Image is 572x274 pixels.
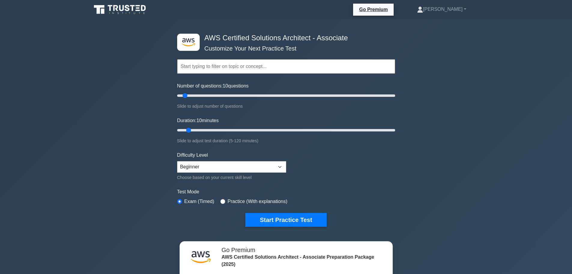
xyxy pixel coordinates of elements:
[403,3,481,15] a: [PERSON_NAME]
[202,34,366,42] h4: AWS Certified Solutions Architect - Associate
[177,174,286,181] div: Choose based on your current skill level
[356,6,391,13] a: Go Premium
[177,82,249,90] label: Number of questions: questions
[196,118,202,123] span: 10
[177,117,219,124] label: Duration: minutes
[184,198,214,205] label: Exam (Timed)
[223,83,228,88] span: 10
[177,103,395,110] div: Slide to adjust number of questions
[177,59,395,74] input: Start typing to filter on topic or concept...
[228,198,287,205] label: Practice (With explanations)
[177,188,395,195] label: Test Mode
[177,152,208,159] label: Difficulty Level
[245,213,326,227] button: Start Practice Test
[177,137,395,144] div: Slide to adjust test duration (5-120 minutes)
